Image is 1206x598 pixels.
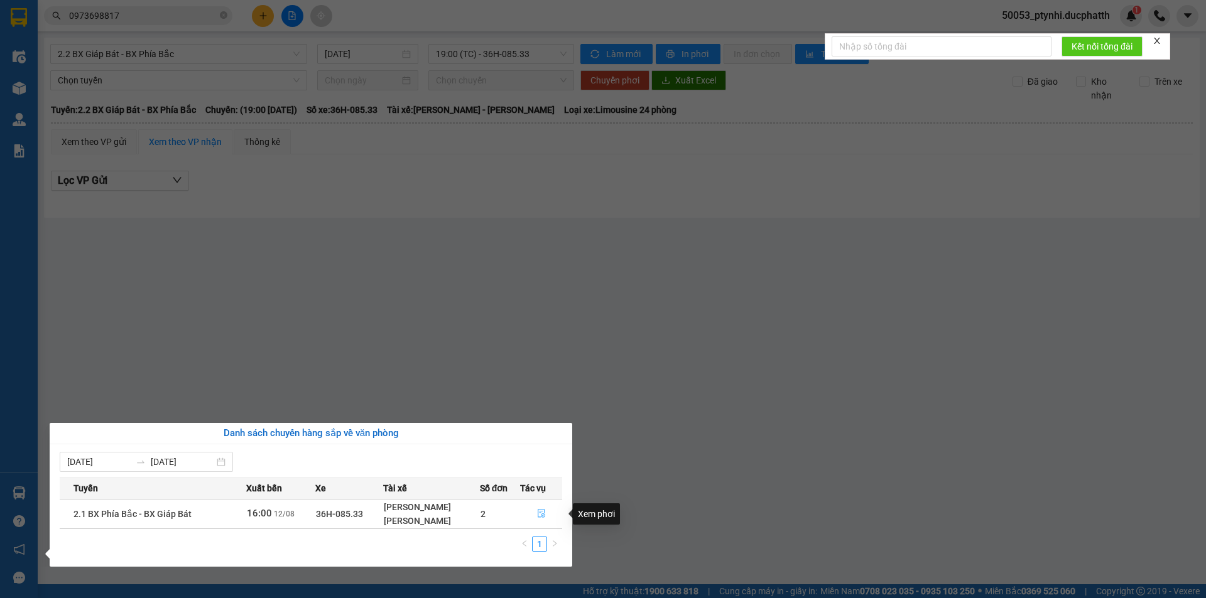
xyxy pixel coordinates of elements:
[520,481,546,495] span: Tác vụ
[1153,36,1161,45] span: close
[136,457,146,467] span: swap-right
[151,455,214,469] input: Đến ngày
[517,537,532,552] li: Previous Page
[517,537,532,552] button: left
[1072,40,1133,53] span: Kết nối tổng đài
[521,504,562,524] button: file-done
[316,509,363,519] span: 36H-085.33
[384,514,479,528] div: [PERSON_NAME]
[246,481,282,495] span: Xuất bến
[67,455,131,469] input: Từ ngày
[480,481,508,495] span: Số đơn
[547,537,562,552] li: Next Page
[832,36,1051,56] input: Nhập số tổng đài
[481,509,486,519] span: 2
[521,540,528,547] span: left
[274,510,295,518] span: 12/08
[573,503,620,525] div: Xem phơi
[532,537,547,552] li: 1
[384,500,479,514] div: [PERSON_NAME]
[73,509,192,519] span: 2.1 BX Phía Bắc - BX Giáp Bát
[537,509,546,519] span: file-done
[533,537,546,551] a: 1
[247,508,272,519] span: 16:00
[383,481,407,495] span: Tài xế
[547,537,562,552] button: right
[73,481,98,495] span: Tuyến
[315,481,326,495] span: Xe
[136,457,146,467] span: to
[60,426,562,441] div: Danh sách chuyến hàng sắp về văn phòng
[551,540,558,547] span: right
[1062,36,1143,56] button: Kết nối tổng đài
